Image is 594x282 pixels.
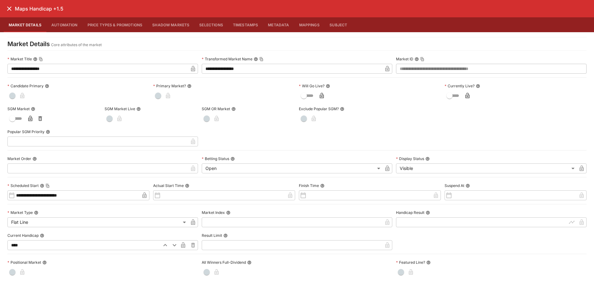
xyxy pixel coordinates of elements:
[420,57,424,61] button: Copy To Clipboard
[247,260,252,265] button: All Winners Full-Dividend
[396,156,424,161] p: Display Status
[40,233,44,238] button: Current Handicap
[46,130,50,134] button: Popular SGM Priority
[326,84,330,88] button: Will Go Live?
[105,106,135,111] p: SGM Market Live
[226,210,230,215] button: Market Index
[320,184,325,188] button: Finish Time
[7,83,44,89] p: Candidate Primary
[230,157,235,161] button: Betting Status
[42,260,47,265] button: Positional Market
[31,107,35,111] button: SGM Market
[294,17,325,32] button: Mappings
[194,17,228,32] button: Selections
[45,184,50,188] button: Copy To Clipboard
[4,3,15,14] button: close
[202,210,225,215] p: Market Index
[202,106,230,111] p: SGM OR Market
[426,260,431,265] button: Featured Line?
[40,184,44,188] button: Scheduled StartCopy To Clipboard
[202,156,229,161] p: Betting Status
[325,17,352,32] button: Subject
[187,84,192,88] button: Primary Market?
[7,217,188,227] div: Flat Line
[32,157,37,161] button: Market Order
[7,183,39,188] p: Scheduled Start
[83,17,148,32] button: Price Types & Promotions
[7,156,31,161] p: Market Order
[340,107,344,111] button: Exclude Popular SGM?
[445,183,464,188] p: Suspend At
[136,107,141,111] button: SGM Market Live
[415,57,419,61] button: Market IDCopy To Clipboard
[4,17,46,32] button: Market Details
[254,57,258,61] button: Transformed Market NameCopy To Clipboard
[426,210,430,215] button: Handicap Result
[33,57,37,61] button: Market TitleCopy To Clipboard
[425,157,430,161] button: Display Status
[396,163,577,173] div: Visible
[445,83,475,89] p: Currently Live?
[299,106,339,111] p: Exclude Popular SGM?
[7,129,45,134] p: Popular SGM Priority
[202,163,382,173] div: Open
[7,40,50,48] h4: Market Details
[7,56,32,62] p: Market Title
[185,184,189,188] button: Actual Start Time
[7,210,33,215] p: Market Type
[466,184,470,188] button: Suspend At
[299,83,325,89] p: Will Go Live?
[396,56,413,62] p: Market ID
[147,17,194,32] button: Shadow Markets
[51,42,102,48] p: Core attributes of the market
[45,84,49,88] button: Candidate Primary
[223,233,228,238] button: Result Limit
[7,260,41,265] p: Positional Market
[153,183,184,188] p: Actual Start Time
[228,17,263,32] button: Timestamps
[231,107,236,111] button: SGM OR Market
[46,17,83,32] button: Automation
[396,210,424,215] p: Handicap Result
[263,17,294,32] button: Metadata
[7,106,30,111] p: SGM Market
[153,83,186,89] p: Primary Market?
[202,56,252,62] p: Transformed Market Name
[299,183,319,188] p: Finish Time
[15,6,63,12] h6: Maps Handicap +1.5
[34,210,38,215] button: Market Type
[202,260,246,265] p: All Winners Full-Dividend
[7,233,39,238] p: Current Handicap
[39,57,43,61] button: Copy To Clipboard
[202,233,222,238] p: Result Limit
[476,84,480,88] button: Currently Live?
[259,57,264,61] button: Copy To Clipboard
[396,260,425,265] p: Featured Line?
